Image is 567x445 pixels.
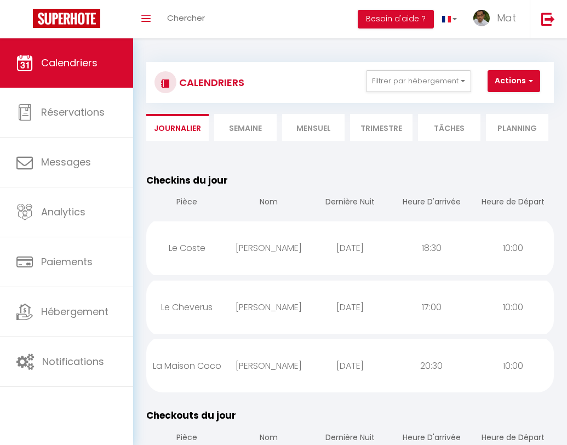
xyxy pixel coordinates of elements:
[146,114,209,141] li: Journalier
[391,289,472,325] div: 17:00
[146,230,228,266] div: Le Coste
[472,348,554,384] div: 10:00
[9,4,42,37] button: Ouvrir le widget de chat LiveChat
[41,305,108,318] span: Hébergement
[497,11,516,25] span: Mat
[214,114,277,141] li: Semaine
[146,174,228,187] span: Checkins du jour
[282,114,345,141] li: Mensuel
[41,205,85,219] span: Analytics
[146,289,228,325] div: Le Cheverus
[472,230,554,266] div: 10:00
[41,155,91,169] span: Messages
[310,187,391,219] th: Dernière Nuit
[391,230,472,266] div: 18:30
[391,187,472,219] th: Heure D'arrivée
[228,230,310,266] div: [PERSON_NAME]
[41,255,93,269] span: Paiements
[146,348,228,384] div: La Maison Coco
[473,10,490,26] img: ...
[541,12,555,26] img: logout
[146,187,228,219] th: Pièce
[310,348,391,384] div: [DATE]
[42,355,104,368] span: Notifications
[310,230,391,266] div: [DATE]
[350,114,413,141] li: Trimestre
[472,289,554,325] div: 10:00
[228,187,310,219] th: Nom
[41,105,105,119] span: Réservations
[486,114,548,141] li: Planning
[146,409,236,422] span: Checkouts du jour
[391,348,472,384] div: 20:30
[41,56,98,70] span: Calendriers
[176,70,244,95] h3: CALENDRIERS
[310,289,391,325] div: [DATE]
[228,289,310,325] div: [PERSON_NAME]
[167,12,205,24] span: Chercher
[418,114,480,141] li: Tâches
[488,70,540,92] button: Actions
[358,10,434,28] button: Besoin d'aide ?
[472,187,554,219] th: Heure de Départ
[228,348,310,384] div: [PERSON_NAME]
[33,9,100,28] img: Super Booking
[366,70,471,92] button: Filtrer par hébergement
